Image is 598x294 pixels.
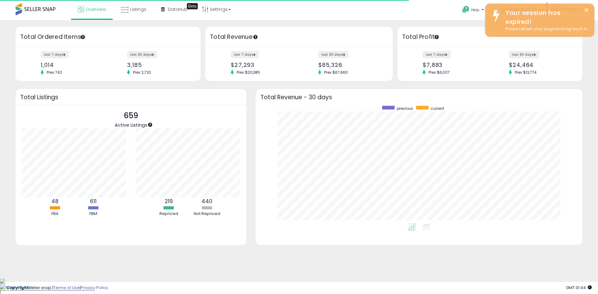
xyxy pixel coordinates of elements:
span: Active Listings [115,122,147,128]
h3: Total Listings [20,95,242,100]
b: 611 [90,198,97,205]
span: DataHub [168,6,187,12]
span: Prev: $20,385 [234,70,263,75]
h3: Total Profit [402,33,578,41]
div: Please refresh your page and log back in [501,26,590,32]
span: Prev: $13,774 [512,70,540,75]
label: last 7 days [231,51,259,58]
b: 440 [202,198,212,205]
span: Prev: 2,720 [130,70,154,75]
h3: Total Revenue - 30 days [260,95,578,100]
div: $7,883 [423,62,485,68]
div: 3,185 [127,62,190,68]
div: Not Repriced [188,211,226,217]
h3: Total Ordered Items [20,33,196,41]
label: last 30 days [127,51,157,58]
span: Help [471,7,480,12]
span: Prev: 742 [44,70,65,75]
div: Tooltip anchor [80,34,86,40]
div: Tooltip anchor [187,3,198,9]
span: previous [397,106,413,111]
span: Overview [86,6,106,12]
div: $24,464 [509,62,572,68]
label: last 30 days [509,51,539,58]
div: Tooltip anchor [147,122,153,128]
span: Prev: $67,960 [321,70,351,75]
div: Your session has expired! [501,8,590,26]
div: 1,014 [41,62,103,68]
label: last 7 days [41,51,69,58]
i: Get Help [462,6,470,13]
span: Listings [130,6,146,12]
div: $85,326 [318,62,382,68]
div: FBM [74,211,112,217]
div: $27,293 [231,62,294,68]
span: Prev: $6,007 [425,70,453,75]
b: 219 [165,198,173,205]
div: Tooltip anchor [434,34,439,40]
div: Repriced [150,211,187,217]
label: last 7 days [423,51,451,58]
label: last 30 days [318,51,349,58]
h3: Total Revenue [210,33,388,41]
button: × [584,6,589,14]
span: current [431,106,444,111]
div: Tooltip anchor [253,34,258,40]
div: FBA [36,211,74,217]
p: 659 [115,110,147,122]
a: Help [457,1,490,20]
b: 48 [51,198,59,205]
